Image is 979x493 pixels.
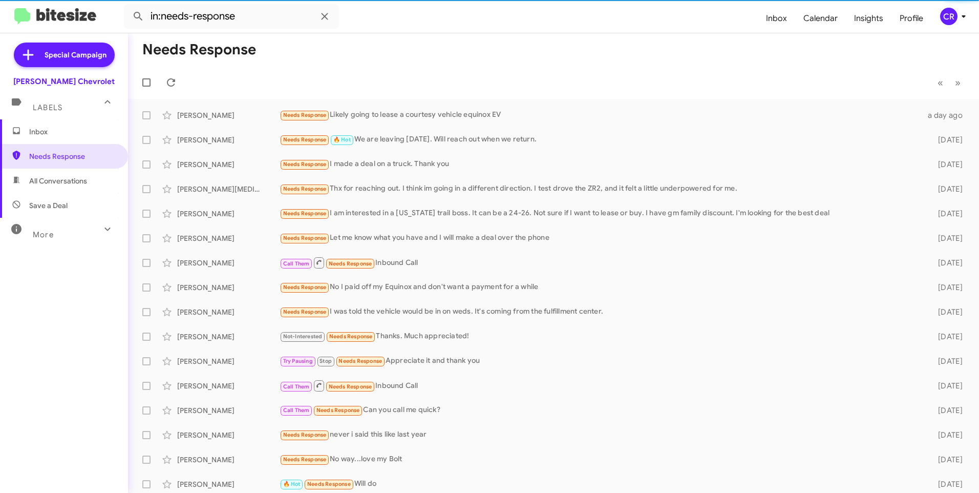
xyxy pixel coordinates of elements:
div: [PERSON_NAME] [177,233,280,243]
nav: Page navigation example [932,72,967,93]
div: [DATE] [922,405,971,416]
div: Appreciate it and thank you [280,355,922,367]
div: [PERSON_NAME] [177,282,280,293]
div: I was told the vehicle would be in on weds. It's coming from the fulfillment center. [280,306,922,318]
span: Needs Response [283,432,327,438]
span: More [33,230,54,239]
a: Special Campaign [14,43,115,67]
h1: Needs Response [142,42,256,58]
div: Likely going to lease a courtesy vehicle equinox EV [280,109,922,121]
div: [PERSON_NAME] [177,405,280,416]
span: Needs Response [329,383,372,390]
span: Call Them [283,383,310,390]
div: [PERSON_NAME] [177,332,280,342]
span: Needs Response [283,235,327,241]
span: Needs Response [283,210,327,217]
div: [PERSON_NAME] [177,356,280,366]
span: Needs Response [283,186,327,192]
button: Previous [931,72,949,93]
span: Try Pausing [283,358,313,364]
span: Stop [320,358,332,364]
span: Needs Response [283,161,327,168]
span: « [938,76,943,89]
div: [PERSON_NAME] Chevrolet [13,76,115,87]
div: I am interested in a [US_STATE] trail boss. It can be a 24-26. Not sure if I want to lease or buy... [280,208,922,219]
div: [PERSON_NAME] [177,479,280,489]
div: [PERSON_NAME] [177,258,280,268]
div: [PERSON_NAME] [177,135,280,145]
span: Save a Deal [29,200,68,211]
div: Thanks. Much appreciated! [280,331,922,342]
span: All Conversations [29,176,87,186]
span: Needs Response [329,260,372,267]
span: 🔥 Hot [283,481,301,487]
div: [PERSON_NAME][MEDICAL_DATA] [177,184,280,194]
div: [PERSON_NAME] [177,110,280,120]
button: Next [949,72,967,93]
div: [DATE] [922,430,971,440]
span: Needs Response [29,151,116,161]
div: [DATE] [922,381,971,391]
div: [DATE] [922,356,971,366]
div: never i said this like last year [280,429,922,441]
div: [DATE] [922,332,971,342]
div: [DATE] [922,209,971,219]
div: CR [940,8,957,25]
span: Special Campaign [45,50,107,60]
div: I made a deal on a truck. Thank you [280,158,922,170]
a: Inbox [758,4,795,33]
span: Call Them [283,407,310,414]
span: 🔥 Hot [333,136,351,143]
div: Thx for reaching out. I think im going in a different direction. I test drove the ZR2, and it fel... [280,183,922,195]
div: [DATE] [922,233,971,243]
div: No way...love my Bolt [280,454,922,465]
span: Needs Response [338,358,382,364]
div: Can you call me quick? [280,404,922,416]
div: No I paid off my Equinox and don't want a payment for a while [280,281,922,293]
span: » [955,76,961,89]
div: a day ago [922,110,971,120]
div: Will do [280,478,922,490]
a: Profile [891,4,931,33]
span: Call Them [283,260,310,267]
div: [DATE] [922,159,971,170]
span: Needs Response [329,333,373,340]
a: Calendar [795,4,846,33]
button: CR [931,8,968,25]
div: [PERSON_NAME] [177,159,280,170]
div: [DATE] [922,455,971,465]
div: [DATE] [922,184,971,194]
div: [PERSON_NAME] [177,307,280,317]
span: Needs Response [283,309,327,315]
span: Needs Response [283,284,327,291]
span: Not-Interested [283,333,323,340]
div: [PERSON_NAME] [177,455,280,465]
div: [DATE] [922,258,971,268]
input: Search [124,4,339,29]
span: Labels [33,103,62,112]
a: Insights [846,4,891,33]
div: [DATE] [922,135,971,145]
span: Needs Response [283,456,327,463]
span: Needs Response [316,407,360,414]
div: Inbound Call [280,379,922,392]
span: Inbox [29,127,116,137]
span: Needs Response [307,481,351,487]
div: [DATE] [922,282,971,293]
div: Inbound Call [280,256,922,269]
div: Let me know what you have and I will make a deal over the phone [280,232,922,244]
div: [DATE] [922,307,971,317]
div: [DATE] [922,479,971,489]
span: Needs Response [283,112,327,118]
span: Needs Response [283,136,327,143]
div: We are leaving [DATE]. Will reach out when we return. [280,134,922,146]
div: [PERSON_NAME] [177,381,280,391]
div: [PERSON_NAME] [177,430,280,440]
div: [PERSON_NAME] [177,209,280,219]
